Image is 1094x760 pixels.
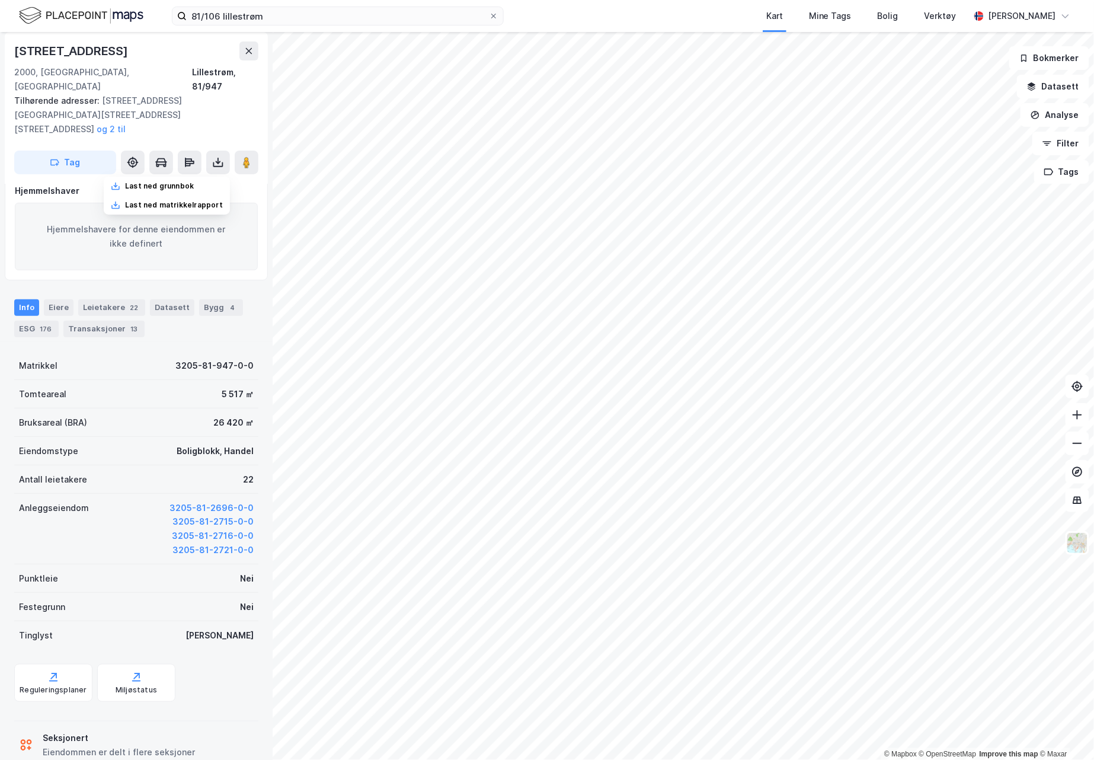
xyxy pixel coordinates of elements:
[14,95,102,106] span: Tilhørende adresser:
[19,501,89,515] div: Anleggseiendom
[192,65,258,94] div: Lillestrøm, 81/947
[37,323,54,335] div: 176
[125,200,223,210] div: Last ned matrikkelrapport
[15,184,258,198] div: Hjemmelshaver
[125,181,194,191] div: Last ned grunnbok
[19,600,65,614] div: Festegrunn
[14,41,130,60] div: [STREET_ADDRESS]
[980,750,1038,758] a: Improve this map
[14,94,249,136] div: [STREET_ADDRESS][GEOGRAPHIC_DATA][STREET_ADDRESS][STREET_ADDRESS]
[766,9,783,23] div: Kart
[172,515,254,529] button: 3205-81-2715-0-0
[20,685,87,695] div: Reguleringsplaner
[78,299,145,316] div: Leietakere
[14,321,59,337] div: ESG
[150,299,194,316] div: Datasett
[19,628,53,643] div: Tinglyst
[1035,703,1094,760] div: Kontrollprogram for chat
[19,387,66,401] div: Tomteareal
[199,299,243,316] div: Bygg
[19,444,78,458] div: Eiendomstype
[1009,46,1089,70] button: Bokmerker
[222,387,254,401] div: 5 517 ㎡
[175,359,254,373] div: 3205-81-947-0-0
[809,9,852,23] div: Mine Tags
[919,750,977,758] a: OpenStreetMap
[240,571,254,586] div: Nei
[1034,160,1089,184] button: Tags
[1035,703,1094,760] iframe: Chat Widget
[19,472,87,487] div: Antall leietakere
[1017,75,1089,98] button: Datasett
[116,685,157,695] div: Miljøstatus
[884,750,917,758] a: Mapbox
[185,628,254,643] div: [PERSON_NAME]
[14,299,39,316] div: Info
[925,9,957,23] div: Verktøy
[169,501,254,515] button: 3205-81-2696-0-0
[177,444,254,458] div: Boligblokk, Handel
[1032,132,1089,155] button: Filter
[187,7,489,25] input: Søk på adresse, matrikkel, gårdeiere, leietakere eller personer
[878,9,898,23] div: Bolig
[44,299,73,316] div: Eiere
[989,9,1056,23] div: [PERSON_NAME]
[63,321,145,337] div: Transaksjoner
[172,529,254,543] button: 3205-81-2716-0-0
[128,323,140,335] div: 13
[127,302,140,314] div: 22
[15,203,258,270] div: Hjemmelshavere for denne eiendommen er ikke definert
[1066,532,1089,554] img: Z
[19,571,58,586] div: Punktleie
[172,543,254,557] button: 3205-81-2721-0-0
[240,600,254,614] div: Nei
[19,359,57,373] div: Matrikkel
[43,745,195,759] div: Eiendommen er delt i flere seksjoner
[43,731,195,745] div: Seksjonert
[19,5,143,26] img: logo.f888ab2527a4732fd821a326f86c7f29.svg
[226,302,238,314] div: 4
[14,151,116,174] button: Tag
[213,416,254,430] div: 26 420 ㎡
[19,416,87,430] div: Bruksareal (BRA)
[1021,103,1089,127] button: Analyse
[14,65,192,94] div: 2000, [GEOGRAPHIC_DATA], [GEOGRAPHIC_DATA]
[243,472,254,487] div: 22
